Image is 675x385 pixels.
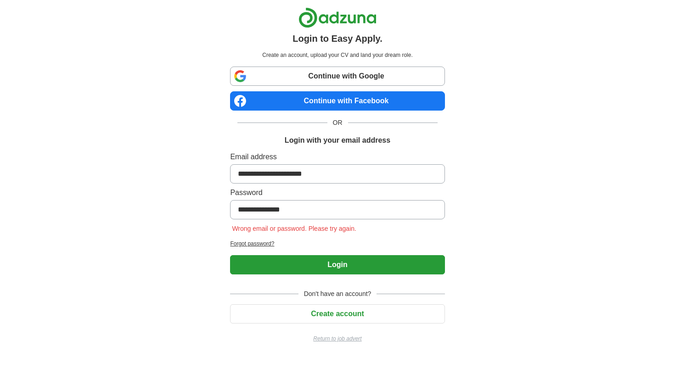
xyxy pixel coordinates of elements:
[230,335,444,343] a: Return to job advert
[230,255,444,274] button: Login
[230,310,444,318] a: Create account
[327,118,348,128] span: OR
[298,7,377,28] img: Adzuna logo
[230,225,358,232] span: Wrong email or password. Please try again.
[230,240,444,248] a: Forgot password?
[285,135,390,146] h1: Login with your email address
[230,67,444,86] a: Continue with Google
[232,51,443,59] p: Create an account, upload your CV and land your dream role.
[230,91,444,111] a: Continue with Facebook
[230,151,444,162] label: Email address
[230,304,444,324] button: Create account
[298,289,377,299] span: Don't have an account?
[230,187,444,198] label: Password
[292,32,382,45] h1: Login to Easy Apply.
